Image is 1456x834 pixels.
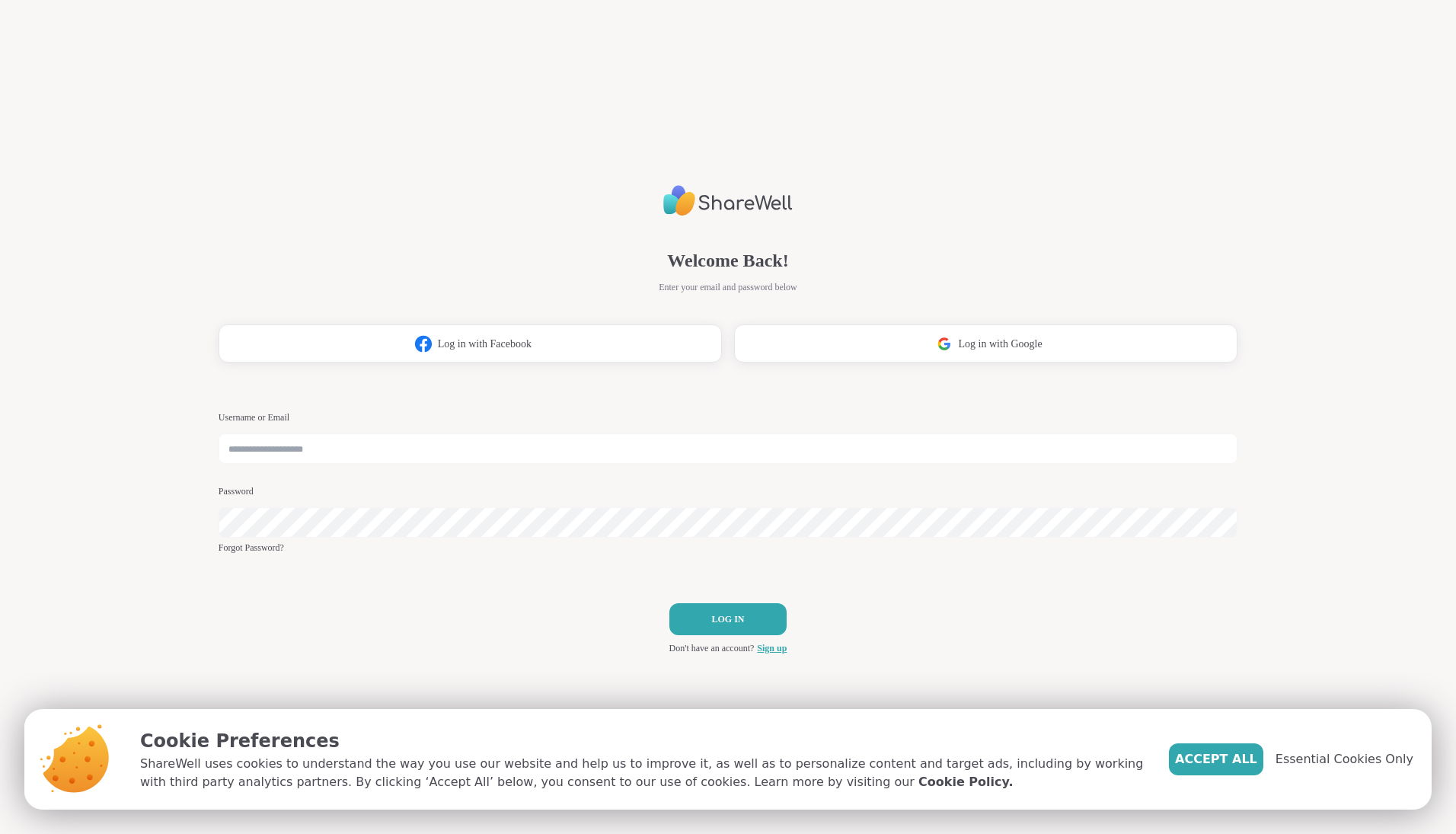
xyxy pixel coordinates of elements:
span: LOG IN [711,612,744,626]
img: ShareWell Logomark [923,330,952,358]
button: LOG IN [651,603,805,635]
span: Log in with Google [952,336,1049,352]
span: Don't have an account? [651,641,763,655]
span: Enter your email and password below [640,280,816,294]
h3: Username or Email [219,411,1237,424]
span: Welcome Back! [655,247,800,274]
p: Cookie Preferences [140,727,1145,755]
a: Sign up [766,641,805,655]
button: Log in with Facebook [219,324,722,363]
img: ShareWell Logomark [401,330,429,358]
img: ShareWell Logo [663,179,793,222]
span: Accept All [1175,750,1257,768]
button: Accept All [1169,743,1263,775]
button: Log in with Google [734,324,1237,363]
p: ShareWell uses cookies to understand the way you use our website and help us to improve it, as we... [140,755,1145,791]
span: Essential Cookies Only [1276,750,1413,768]
span: Log in with Facebook [429,336,540,352]
a: Cookie Policy. [918,773,1013,791]
h3: Password [219,485,1237,498]
a: Forgot Password? [219,541,1237,554]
